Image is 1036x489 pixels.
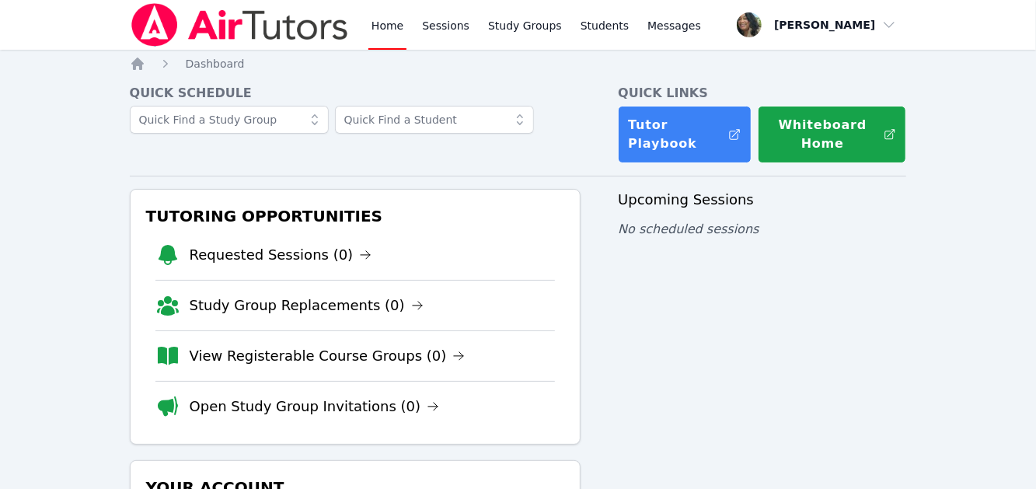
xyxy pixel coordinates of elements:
[618,84,906,103] h4: Quick Links
[618,106,751,163] a: Tutor Playbook
[758,106,907,163] button: Whiteboard Home
[190,244,372,266] a: Requested Sessions (0)
[186,56,245,72] a: Dashboard
[130,106,329,134] input: Quick Find a Study Group
[130,3,350,47] img: Air Tutors
[190,396,440,417] a: Open Study Group Invitations (0)
[647,18,701,33] span: Messages
[618,222,759,236] span: No scheduled sessions
[335,106,534,134] input: Quick Find a Student
[190,345,466,367] a: View Registerable Course Groups (0)
[130,84,581,103] h4: Quick Schedule
[143,202,568,230] h3: Tutoring Opportunities
[618,189,906,211] h3: Upcoming Sessions
[130,56,907,72] nav: Breadcrumb
[186,58,245,70] span: Dashboard
[190,295,424,316] a: Study Group Replacements (0)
